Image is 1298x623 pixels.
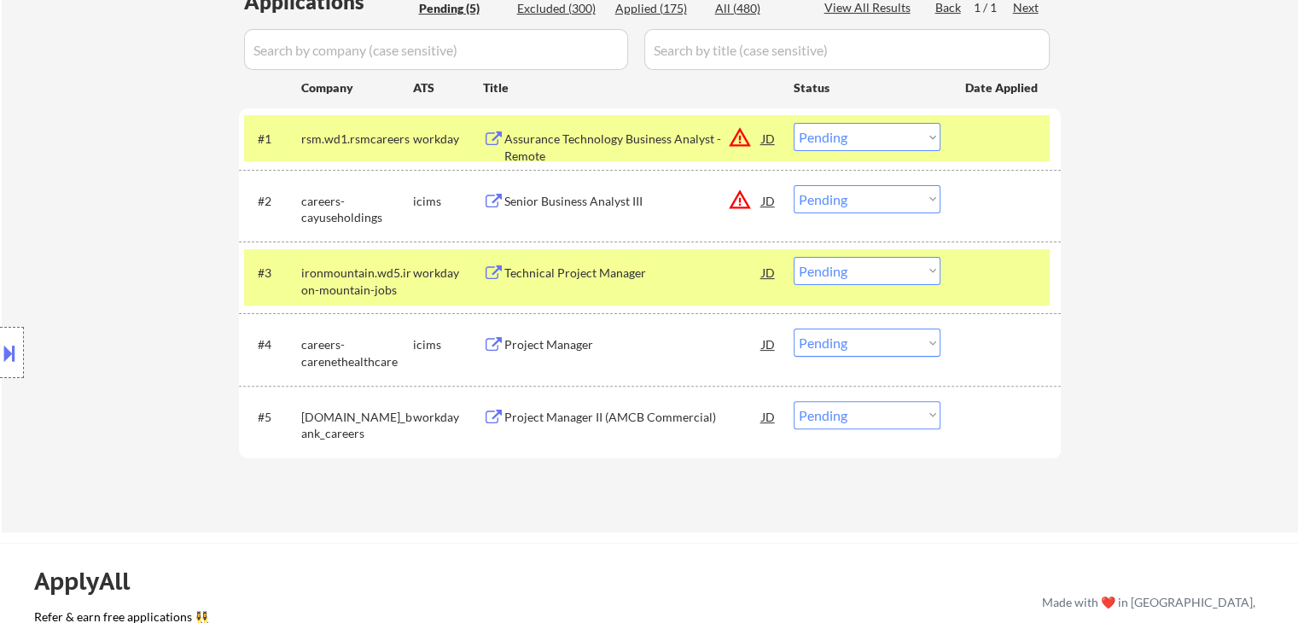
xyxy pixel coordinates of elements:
[728,188,752,212] button: warning_amber
[504,409,762,426] div: Project Manager II (AMCB Commercial)
[413,79,483,96] div: ATS
[965,79,1040,96] div: Date Applied
[760,257,777,288] div: JD
[794,72,940,102] div: Status
[413,336,483,353] div: icims
[413,409,483,426] div: workday
[760,185,777,216] div: JD
[301,336,413,370] div: careers-carenethealthcare
[413,193,483,210] div: icims
[301,79,413,96] div: Company
[483,79,777,96] div: Title
[760,123,777,154] div: JD
[760,401,777,432] div: JD
[301,193,413,226] div: careers-cayuseholdings
[504,131,762,164] div: Assurance Technology Business Analyst - Remote
[301,265,413,298] div: ironmountain.wd5.iron-mountain-jobs
[413,131,483,148] div: workday
[301,131,413,148] div: rsm.wd1.rsmcareers
[504,336,762,353] div: Project Manager
[504,265,762,282] div: Technical Project Manager
[413,265,483,282] div: workday
[244,29,628,70] input: Search by company (case sensitive)
[504,193,762,210] div: Senior Business Analyst III
[760,329,777,359] div: JD
[728,125,752,149] button: warning_amber
[301,409,413,442] div: [DOMAIN_NAME]_bank_careers
[644,29,1050,70] input: Search by title (case sensitive)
